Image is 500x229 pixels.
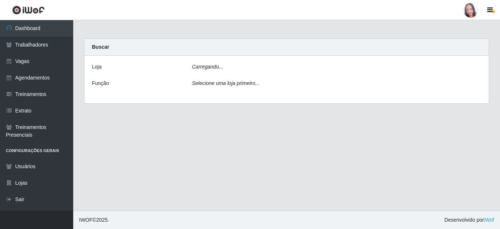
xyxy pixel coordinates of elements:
label: Loja [92,63,101,71]
img: CoreUI Logo [12,5,45,15]
i: Carregando... [192,64,224,70]
a: iWof [484,217,494,223]
i: Selecione uma loja primeiro... [192,80,260,86]
label: Função [92,80,109,87]
span: Desenvolvido por [444,216,494,224]
span: © 2025 . [79,216,109,224]
strong: Buscar [92,44,109,50]
span: IWOF [79,217,93,223]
